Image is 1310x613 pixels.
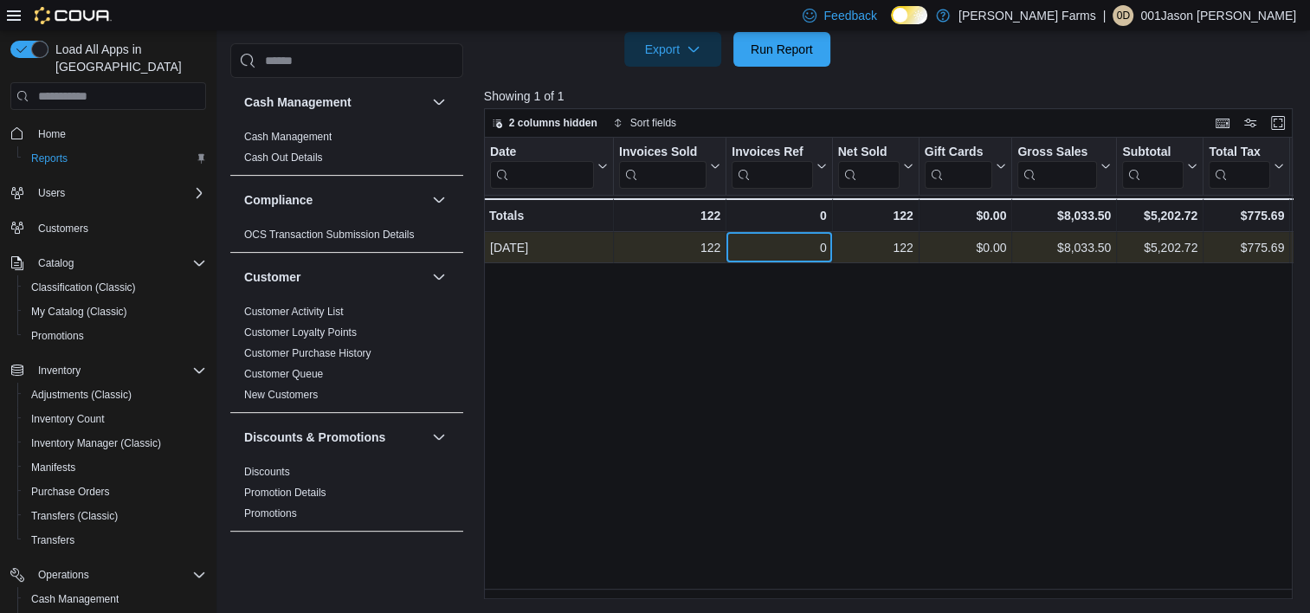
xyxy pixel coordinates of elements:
[924,145,1006,189] button: Gift Cards
[31,592,119,606] span: Cash Management
[24,148,206,169] span: Reports
[24,384,139,405] a: Adjustments (Classic)
[17,431,213,455] button: Inventory Manager (Classic)
[244,268,300,286] h3: Customer
[489,205,608,226] div: Totals
[244,94,352,111] h3: Cash Management
[24,326,206,346] span: Promotions
[31,485,110,499] span: Purchase Orders
[732,238,826,259] div: 0
[1017,238,1111,259] div: $8,033.50
[17,300,213,324] button: My Catalog (Classic)
[24,433,168,454] a: Inventory Manager (Classic)
[429,92,449,113] button: Cash Management
[1113,5,1133,26] div: 001Jason Downing
[732,145,826,189] button: Invoices Ref
[244,388,318,402] span: New Customers
[24,409,206,429] span: Inventory Count
[490,145,594,189] div: Date
[31,412,105,426] span: Inventory Count
[3,563,213,587] button: Operations
[925,238,1007,259] div: $0.00
[485,113,604,133] button: 2 columns hidden
[31,360,206,381] span: Inventory
[1017,205,1111,226] div: $8,033.50
[38,256,74,270] span: Catalog
[1122,238,1197,259] div: $5,202.72
[823,7,876,24] span: Feedback
[17,480,213,504] button: Purchase Orders
[244,228,415,242] span: OCS Transaction Submission Details
[958,5,1096,26] p: [PERSON_NAME] Farms
[230,126,463,175] div: Cash Management
[732,145,812,189] div: Invoices Ref
[891,6,927,24] input: Dark Mode
[838,238,913,259] div: 122
[429,267,449,287] button: Customer
[1209,145,1284,189] button: Total Tax
[244,130,332,144] span: Cash Management
[1103,5,1107,26] p: |
[837,205,913,226] div: 122
[624,32,721,67] button: Export
[1017,145,1111,189] button: Gross Sales
[24,326,91,346] a: Promotions
[429,427,449,448] button: Discounts & Promotions
[31,388,132,402] span: Adjustments (Classic)
[244,229,415,241] a: OCS Transaction Submission Details
[1268,113,1288,133] button: Enter fullscreen
[24,277,143,298] a: Classification (Classic)
[35,7,112,24] img: Cova
[230,461,463,531] div: Discounts & Promotions
[24,301,134,322] a: My Catalog (Classic)
[31,509,118,523] span: Transfers (Classic)
[230,224,463,252] div: Compliance
[3,120,213,145] button: Home
[429,190,449,210] button: Compliance
[31,461,75,474] span: Manifests
[244,367,323,381] span: Customer Queue
[244,346,371,360] span: Customer Purchase History
[490,145,608,189] button: Date
[244,465,290,479] span: Discounts
[244,429,385,446] h3: Discounts & Promotions
[38,222,88,236] span: Customers
[751,41,813,58] span: Run Report
[1117,5,1130,26] span: 0D
[244,389,318,401] a: New Customers
[230,301,463,412] div: Customer
[732,205,826,226] div: 0
[1240,113,1261,133] button: Display options
[3,181,213,205] button: Users
[17,275,213,300] button: Classification (Classic)
[31,218,95,239] a: Customers
[244,305,344,319] span: Customer Activity List
[244,507,297,519] a: Promotions
[48,41,206,75] span: Load All Apps in [GEOGRAPHIC_DATA]
[619,145,707,161] div: Invoices Sold
[244,268,425,286] button: Customer
[244,191,313,209] h3: Compliance
[244,487,326,499] a: Promotion Details
[244,326,357,339] span: Customer Loyalty Points
[24,589,206,610] span: Cash Management
[244,306,344,318] a: Customer Activity List
[31,305,127,319] span: My Catalog (Classic)
[1209,205,1284,226] div: $775.69
[1212,113,1233,133] button: Keyboard shortcuts
[891,24,892,25] span: Dark Mode
[17,383,213,407] button: Adjustments (Classic)
[38,127,66,141] span: Home
[24,148,74,169] a: Reports
[606,113,683,133] button: Sort fields
[244,466,290,478] a: Discounts
[24,506,206,526] span: Transfers (Classic)
[1140,5,1296,26] p: 001Jason [PERSON_NAME]
[31,329,84,343] span: Promotions
[31,360,87,381] button: Inventory
[38,186,65,200] span: Users
[31,217,206,239] span: Customers
[1122,205,1197,226] div: $5,202.72
[31,533,74,547] span: Transfers
[24,481,117,502] a: Purchase Orders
